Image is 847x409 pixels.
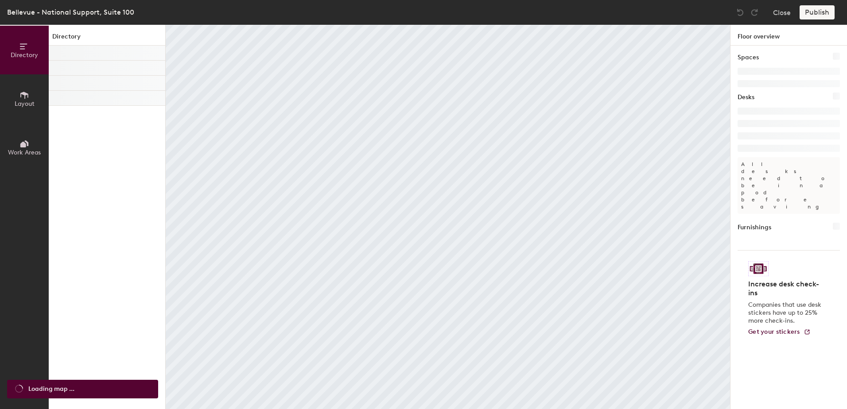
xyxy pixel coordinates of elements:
[8,149,41,156] span: Work Areas
[28,384,74,394] span: Loading map ...
[49,32,165,46] h1: Directory
[748,328,800,336] span: Get your stickers
[748,301,824,325] p: Companies that use desk stickers have up to 25% more check-ins.
[750,8,759,17] img: Redo
[738,223,771,232] h1: Furnishings
[738,53,759,62] h1: Spaces
[7,7,134,18] div: Bellevue - National Support, Suite 100
[748,328,811,336] a: Get your stickers
[166,25,730,409] canvas: Map
[736,8,745,17] img: Undo
[773,5,791,19] button: Close
[730,25,847,46] h1: Floor overview
[15,100,35,108] span: Layout
[738,157,840,214] p: All desks need to be in a pod before saving
[748,261,769,276] img: Sticker logo
[738,93,754,102] h1: Desks
[748,280,824,297] h4: Increase desk check-ins
[11,51,38,59] span: Directory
